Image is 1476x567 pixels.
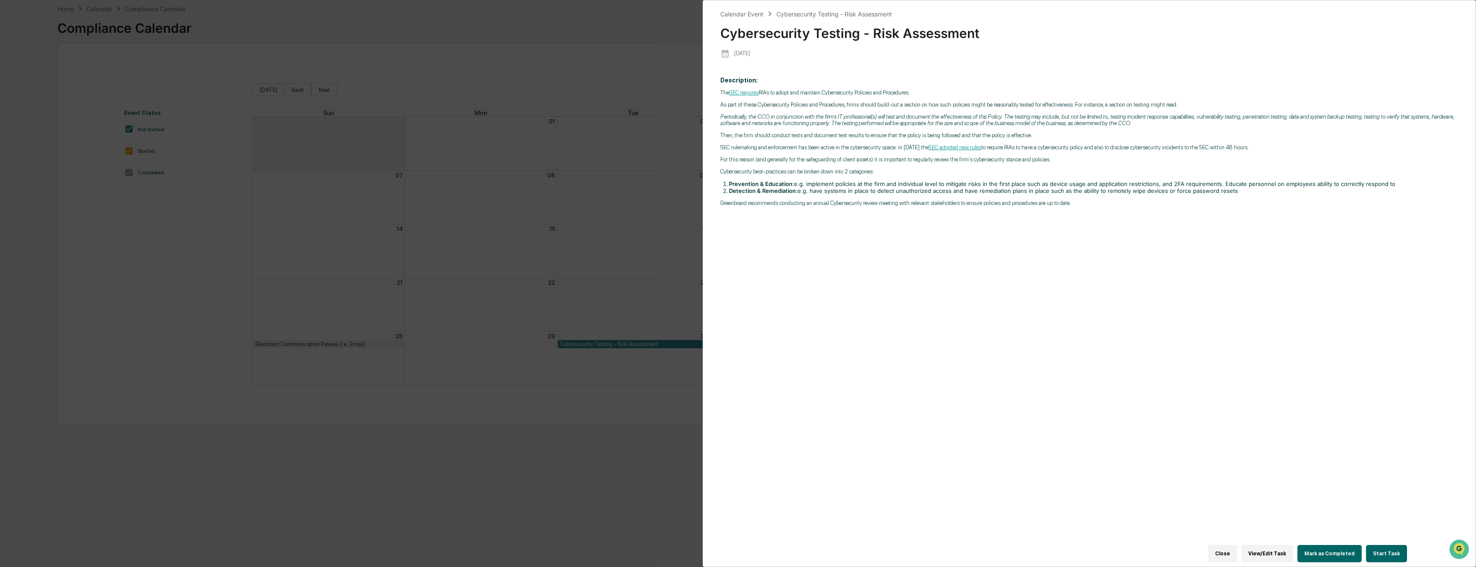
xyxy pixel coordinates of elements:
div: Cybersecurity Testing - Risk Assessment [720,19,1458,41]
strong: Detection & Remediation: [729,187,798,194]
div: 🗄️ [63,110,69,117]
button: Start new chat [147,69,157,79]
p: As part of these Cybersecurity Policies and Procedures, firms should build-out a section on how s... [720,101,1458,108]
span: Preclearance [17,109,56,117]
div: Calendar Event [720,10,763,18]
p: The RIAs to adopt and maintain Cybersecurity Policies and Procedures. [720,89,1458,96]
div: 🖐️ [9,110,16,117]
a: 🖐️Preclearance [5,105,59,121]
a: SEC requires [729,89,759,96]
iframe: Open customer support [1448,539,1472,562]
div: 🔎 [9,126,16,133]
p: How can we help? [9,18,157,32]
p: Cybersecurity best-practices can be broken down into 2 categories: [720,168,1458,175]
p: [DATE] [734,50,750,57]
button: Close [1208,545,1237,562]
div: Cybersecurity Testing - Risk Assessment [776,10,892,18]
button: Start Task [1366,545,1407,562]
a: 🗄️Attestations [59,105,110,121]
div: We're available if you need us! [29,75,109,82]
a: Powered byPylon [61,146,104,153]
p: Greenboard recommends conducting an annual Cybersecurity review meeting with relevant stakeholder... [720,200,1458,206]
img: 1746055101610-c473b297-6a78-478c-a979-82029cc54cd1 [9,66,24,82]
button: View/Edit Task [1241,545,1293,562]
b: Description: [720,77,758,84]
p: Then, the firm should conduct tests and document test results to ensure that the policy is being ... [720,132,1458,139]
span: Data Lookup [17,125,54,134]
em: Periodically, the CCO in conjunction with the firm’s IT professional(s) will test and document th... [720,113,1454,126]
span: Pylon [86,146,104,153]
a: 🔎Data Lookup [5,122,58,137]
button: Mark as Completed [1297,545,1362,562]
a: SEC adopted new rules [929,144,981,151]
li: e.g. have systems in place to detect unauthorized access and have remediation plans in place such... [729,187,1458,194]
p: For this reason (and generally for the safeguarding of client assets) it is important to regularl... [720,156,1458,163]
strong: Prevention & Education: [729,180,794,187]
span: Attestations [71,109,107,117]
p: SEC rulemaking and enforcement has been active in the cybersecurity space: in [DATE] the to requi... [720,144,1458,151]
li: e.g. implement policies at the firm and individual level to mitigate risks in the first place suc... [729,180,1458,187]
div: Start new chat [29,66,141,75]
